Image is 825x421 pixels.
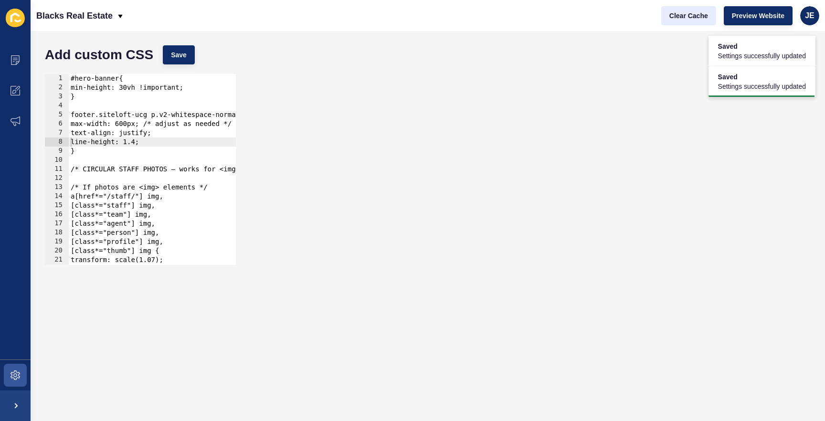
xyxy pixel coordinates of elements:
[45,119,69,128] div: 6
[718,42,806,51] span: Saved
[45,110,69,119] div: 5
[45,165,69,174] div: 11
[45,228,69,237] div: 18
[163,45,195,64] button: Save
[724,6,793,25] button: Preview Website
[45,147,69,156] div: 9
[45,255,69,264] div: 21
[45,192,69,201] div: 14
[45,174,69,183] div: 12
[661,6,716,25] button: Clear Cache
[45,237,69,246] div: 19
[36,4,113,28] p: Blacks Real Estate
[45,219,69,228] div: 17
[45,183,69,192] div: 13
[732,11,784,21] span: Preview Website
[45,264,69,274] div: 22
[669,11,708,21] span: Clear Cache
[718,72,806,82] span: Saved
[718,51,806,61] span: Settings successfully updated
[45,101,69,110] div: 4
[45,156,69,165] div: 10
[171,50,187,60] span: Save
[45,246,69,255] div: 20
[45,210,69,219] div: 16
[45,128,69,137] div: 7
[45,50,153,60] h1: Add custom CSS
[805,11,814,21] span: JE
[718,82,806,91] span: Settings successfully updated
[45,201,69,210] div: 15
[45,83,69,92] div: 2
[45,74,69,83] div: 1
[45,137,69,147] div: 8
[45,92,69,101] div: 3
